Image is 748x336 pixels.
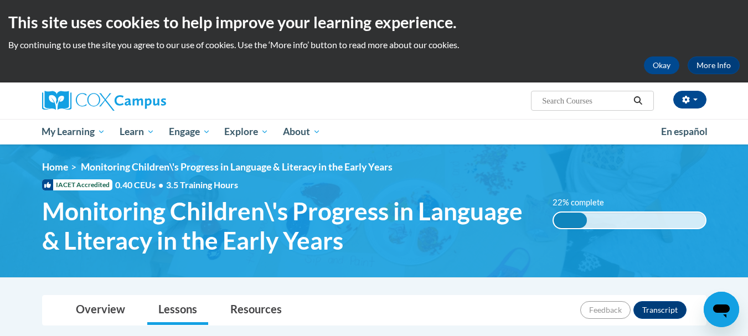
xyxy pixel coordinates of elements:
[42,179,112,190] span: IACET Accredited
[35,119,113,144] a: My Learning
[65,296,136,325] a: Overview
[554,213,587,228] div: 22% complete
[42,125,105,138] span: My Learning
[276,119,328,144] a: About
[115,179,166,191] span: 0.40 CEUs
[283,125,321,138] span: About
[541,94,630,107] input: Search Courses
[81,161,393,173] span: Monitoring Children\'s Progress in Language & Literacy in the Early Years
[42,91,252,111] a: Cox Campus
[580,301,631,319] button: Feedback
[8,11,740,33] h2: This site uses cookies to help improve your learning experience.
[219,296,293,325] a: Resources
[661,126,708,137] span: En español
[42,161,68,173] a: Home
[217,119,276,144] a: Explore
[630,94,646,107] button: Search
[704,292,739,327] iframe: Button to launch messaging window
[654,120,715,143] a: En español
[147,296,208,325] a: Lessons
[553,197,616,209] label: 22% complete
[633,301,687,319] button: Transcript
[673,91,706,108] button: Account Settings
[688,56,740,74] a: More Info
[169,125,210,138] span: Engage
[158,179,163,190] span: •
[162,119,218,144] a: Engage
[25,119,723,144] div: Main menu
[42,197,537,255] span: Monitoring Children\'s Progress in Language & Literacy in the Early Years
[644,56,679,74] button: Okay
[120,125,154,138] span: Learn
[112,119,162,144] a: Learn
[42,91,166,111] img: Cox Campus
[224,125,269,138] span: Explore
[8,39,740,51] p: By continuing to use the site you agree to our use of cookies. Use the ‘More info’ button to read...
[166,179,238,190] span: 3.5 Training Hours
